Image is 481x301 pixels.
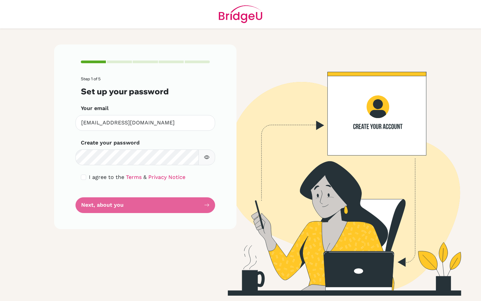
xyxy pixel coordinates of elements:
a: Terms [126,174,142,180]
span: I agree to the [89,174,124,180]
a: Privacy Notice [148,174,185,180]
input: Insert your email* [75,115,215,131]
label: Create your password [81,139,140,147]
label: Your email [81,104,109,112]
h3: Set up your password [81,87,210,96]
span: & [143,174,147,180]
span: Step 1 of 5 [81,76,101,81]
